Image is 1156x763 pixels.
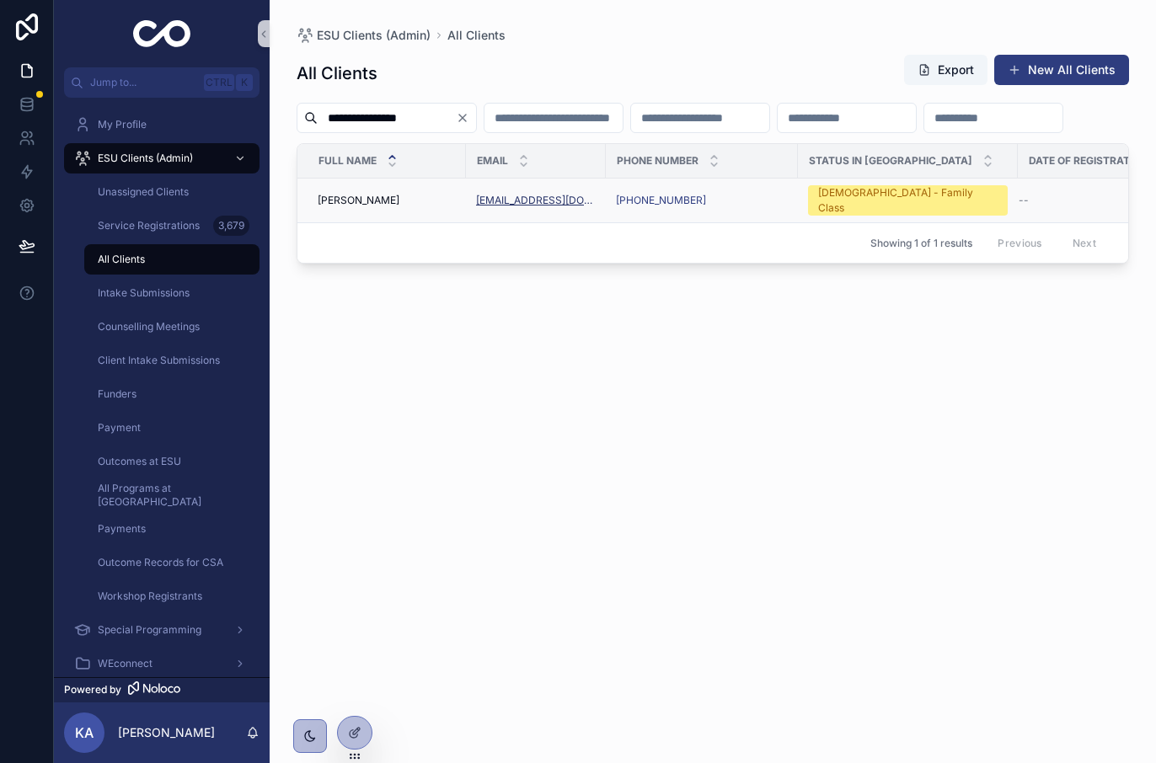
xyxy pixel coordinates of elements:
span: K [238,76,251,89]
span: Jump to... [90,76,197,89]
span: Powered by [64,683,121,696]
a: Powered by [54,677,270,702]
span: Full Name [318,154,377,168]
span: Funders [98,387,136,401]
a: Unassigned Clients [84,177,260,207]
div: 3,679 [213,216,249,236]
span: Payment [98,421,141,435]
span: Client Intake Submissions [98,354,220,367]
span: Status in [GEOGRAPHIC_DATA] [809,154,972,168]
a: Funders [84,379,260,409]
span: Workshop Registrants [98,590,202,603]
span: Outcome Records for CSA [98,556,223,569]
h1: All Clients [297,61,377,85]
span: Special Programming [98,623,201,637]
span: Date of Registration [1029,154,1148,168]
span: Intake Submissions [98,286,190,300]
a: Outcome Records for CSA [84,547,260,578]
a: Payment [84,413,260,443]
a: Payments [84,514,260,544]
span: Showing 1 of 1 results [870,237,972,250]
a: All Clients [447,27,506,44]
span: [PERSON_NAME] [318,194,399,207]
a: Special Programming [64,615,260,645]
span: ESU Clients (Admin) [98,152,193,165]
a: [PHONE_NUMBER] [616,194,706,207]
a: [EMAIL_ADDRESS][DOMAIN_NAME] [476,194,596,207]
div: scrollable content [54,98,270,677]
span: ESU Clients (Admin) [317,27,431,44]
a: [DEMOGRAPHIC_DATA] - Family Class [808,185,1008,216]
span: Unassigned Clients [98,185,189,199]
span: Email [477,154,508,168]
a: ESU Clients (Admin) [297,27,431,44]
span: My Profile [98,118,147,131]
a: Intake Submissions [84,278,260,308]
span: Ctrl [204,74,234,91]
a: ESU Clients (Admin) [64,143,260,173]
a: [PHONE_NUMBER] [616,194,788,207]
span: -- [1019,194,1029,207]
button: Jump to...CtrlK [64,67,260,98]
a: Service Registrations3,679 [84,211,260,241]
a: WEconnect [64,648,260,679]
button: New All Clients [994,55,1129,85]
button: Export [904,55,987,85]
div: [DEMOGRAPHIC_DATA] - Family Class [818,185,998,216]
span: Service Registrations [98,219,200,232]
span: WEconnect [98,657,153,670]
span: All Programs at [GEOGRAPHIC_DATA] [98,482,243,509]
a: [PERSON_NAME] [318,194,456,207]
button: Clear [456,111,476,125]
a: My Profile [64,109,260,140]
img: App logo [133,20,191,47]
a: All Clients [84,244,260,275]
a: Outcomes at ESU [84,446,260,477]
span: Phone Number [617,154,698,168]
p: [PERSON_NAME] [118,724,215,741]
a: All Programs at [GEOGRAPHIC_DATA] [84,480,260,510]
span: KA [75,723,94,743]
span: Payments [98,522,146,536]
a: Client Intake Submissions [84,345,260,376]
a: Workshop Registrants [84,581,260,611]
span: Counselling Meetings [98,320,200,333]
span: Outcomes at ESU [98,455,181,468]
span: All Clients [98,253,145,266]
a: Counselling Meetings [84,312,260,342]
